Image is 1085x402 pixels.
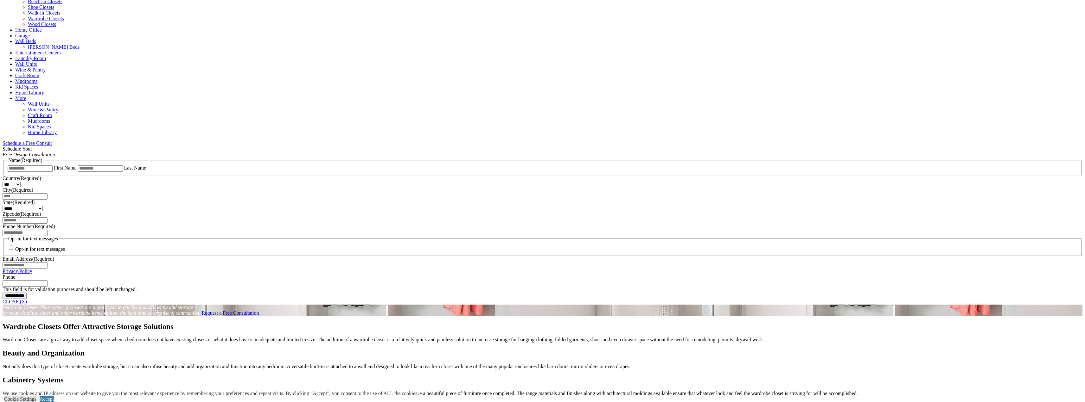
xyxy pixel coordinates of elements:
span: Schedule Your [3,146,55,157]
em: These types of closets are a great way to quickly and efficiently add storage for your clothing, ... [3,305,201,316]
a: Craft Room [28,113,52,118]
span: (Required) [32,256,54,262]
a: Wall Units [15,61,37,67]
h1: Wardrobe Closets Offer Attractive Storage Solutions [3,322,1082,331]
p: Not only does this type of closet create wardrobe storage, but it can also infuse beauty and add ... [3,364,1082,369]
a: Walk-in Closets [28,10,60,15]
span: (Required) [33,224,55,229]
a: Wine & Pantry [15,67,46,72]
legend: Opt-in for text messages [8,236,59,242]
label: Phone Number [3,224,55,229]
a: Home Library [15,90,44,95]
a: Wall Beds [15,39,36,44]
div: This field is for validation purposes and should be left unchanged. [3,287,1082,292]
p: Alternately, enclosed wardrobe cabinetry is another excellent way to go. These cabinet systems in... [3,391,1082,396]
span: Wardrobe Closets [3,305,39,310]
span: (Required) [19,211,41,217]
a: Home Office [15,27,42,33]
a: Privacy Policy [3,269,32,274]
a: Garage [15,33,30,38]
a: CLOSE (X) [3,299,27,304]
a: Mudrooms [15,78,37,84]
label: Zipcode [3,211,41,217]
a: Schedule a Free Consult (opens a dropdown menu) [3,140,52,146]
label: State [3,200,35,205]
label: Phone [3,274,15,280]
a: [PERSON_NAME] Beds [28,44,80,50]
a: Wood Closets [28,22,56,27]
a: Request a Free Consultation [202,310,259,316]
a: Craft Room [15,73,39,78]
a: Cookie Settings [4,396,36,402]
a: Laundry Room [15,56,46,61]
a: Wall Units [28,101,49,107]
a: Home Library [28,130,57,135]
p: Wardrobe Closets are a great way to add closet space when a bedroom does not have existing closet... [3,337,1082,343]
span: (Required) [13,200,35,205]
a: Accept [40,396,54,402]
legend: Name [8,158,43,163]
a: Kid Spaces [15,84,38,90]
a: Mudrooms [28,118,50,124]
label: Email Address [3,256,54,262]
a: Kid Spaces [28,124,51,129]
label: Country [3,176,41,181]
a: Shoe Closets [28,4,54,10]
em: Free Design Consultation [3,152,55,157]
a: Wine & Pantry [28,107,58,112]
h2: Beauty and Organization [3,349,1082,357]
span: (Required) [19,176,41,181]
label: Last Name [124,165,146,170]
a: More menu text will display only on big screen [15,96,26,101]
label: First Name [54,165,77,170]
label: Opt-in for text messages [15,247,65,252]
a: Entertainment Centers [15,50,61,55]
div: We use cookies and IP address on our website to give you the most relevant experience by remember... [3,391,418,396]
span: (Required) [11,187,33,193]
label: City [3,187,33,193]
a: Wardrobe Closets [28,16,64,21]
span: (Required) [20,158,42,163]
h2: Cabinetry Systems [3,376,1082,384]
